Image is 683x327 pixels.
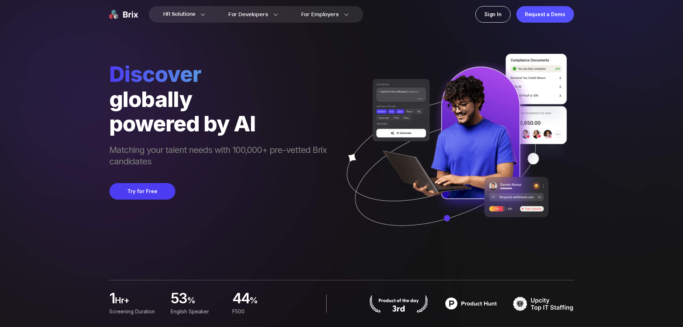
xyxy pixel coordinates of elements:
span: % [250,295,285,309]
div: English Speaker [171,308,223,316]
span: Discover [109,61,334,87]
span: hr+ [115,295,162,309]
div: globally [109,87,334,111]
div: powered by AI [109,111,334,136]
span: 44 [232,292,250,306]
span: % [187,295,224,309]
a: Request a Demo [516,6,574,23]
span: For Employers [301,11,339,18]
img: product hunt badge [441,295,502,313]
span: HR Solutions [163,9,195,20]
span: Matching your talent needs with 100,000+ pre-vetted Brix candidates [109,144,334,169]
img: ai generate [334,54,574,247]
button: Try for Free [109,183,175,200]
img: TOP IT STAFFING [513,295,574,313]
span: For Developers [228,11,268,18]
span: 1 [109,292,115,306]
img: product hunt badge [368,295,429,313]
a: Sign In [475,6,511,23]
div: F500 [232,308,285,316]
span: 53 [171,292,187,306]
div: Screening duration [109,308,162,316]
